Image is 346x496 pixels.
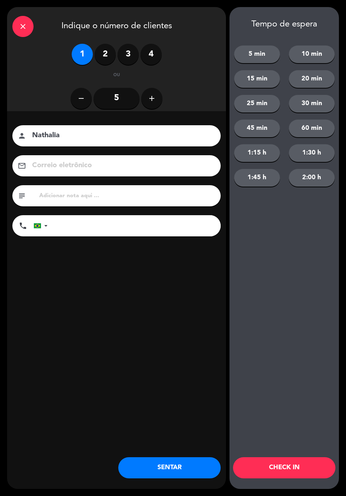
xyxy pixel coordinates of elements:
[289,95,335,113] button: 30 min
[31,129,211,142] input: nome do cliente
[234,120,280,137] button: 45 min
[234,169,280,187] button: 1:45 h
[19,22,27,31] i: close
[289,144,335,162] button: 1:30 h
[38,191,215,201] input: Adicionar nota aqui ...
[118,44,139,65] label: 3
[289,169,335,187] button: 2:00 h
[31,159,211,172] input: Correio eletrônico
[7,7,226,44] div: Indique o número de clientes
[289,120,335,137] button: 60 min
[234,46,280,63] button: 5 min
[229,19,339,30] div: Tempo de espera
[18,162,26,170] i: email
[289,46,335,63] button: 10 min
[141,44,162,65] label: 4
[19,222,27,230] i: phone
[118,457,221,478] button: SENTAR
[234,70,280,88] button: 15 min
[72,44,93,65] label: 1
[234,144,280,162] button: 1:15 h
[18,192,26,200] i: subject
[233,457,335,478] button: CHECK IN
[95,44,116,65] label: 2
[148,94,156,103] i: add
[18,132,26,140] i: person
[234,95,280,113] button: 25 min
[77,94,85,103] i: remove
[34,216,50,236] div: Brazil (Brasil): +55
[289,70,335,88] button: 20 min
[71,88,92,109] button: remove
[141,88,162,109] button: add
[105,72,128,79] div: ou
